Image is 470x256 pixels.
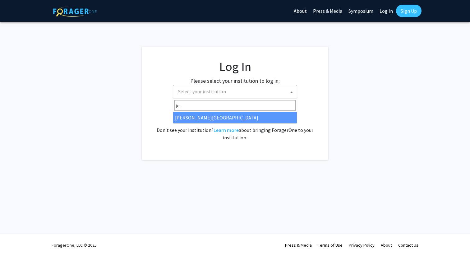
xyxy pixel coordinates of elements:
[285,242,312,248] a: Press & Media
[349,242,375,248] a: Privacy Policy
[398,242,418,248] a: Contact Us
[318,242,343,248] a: Terms of Use
[174,100,296,111] input: Search
[214,127,239,133] a: Learn more about bringing ForagerOne to your institution
[154,111,316,141] div: No account? . Don't see your institution? about bringing ForagerOne to your institution.
[52,234,97,256] div: ForagerOne, LLC © 2025
[190,77,280,85] label: Please select your institution to log in:
[381,242,392,248] a: About
[176,85,297,98] span: Select your institution
[173,112,297,123] li: [PERSON_NAME][GEOGRAPHIC_DATA]
[53,6,97,17] img: ForagerOne Logo
[154,59,316,74] h1: Log In
[173,85,297,99] span: Select your institution
[396,5,422,17] a: Sign Up
[178,88,226,95] span: Select your institution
